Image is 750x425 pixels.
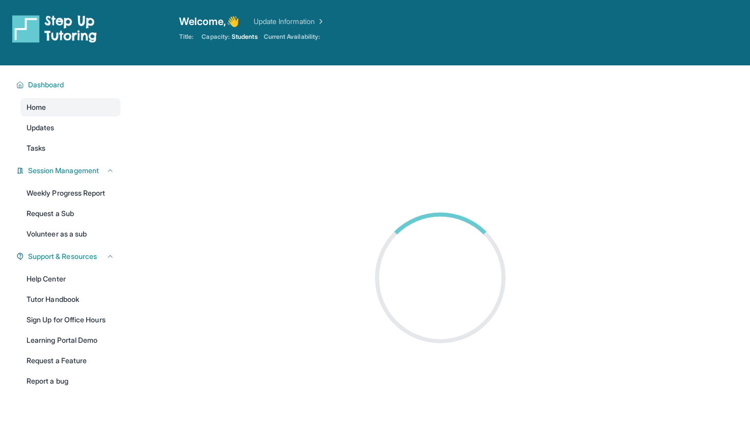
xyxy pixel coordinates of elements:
[24,251,114,262] button: Support & Resources
[27,143,45,153] span: Tasks
[28,251,97,262] span: Support & Resources
[179,14,239,29] span: Welcome, 👋
[315,16,325,27] img: Chevron Right
[20,225,120,243] a: Volunteer as a sub
[28,80,64,90] span: Dashboard
[179,33,193,41] span: Title:
[264,33,320,41] span: Current Availability:
[20,184,120,202] a: Weekly Progress Report
[20,98,120,116] a: Home
[12,14,97,43] img: logo
[20,119,120,137] a: Updates
[20,331,120,349] a: Learning Portal Demo
[20,372,120,390] a: Report a bug
[20,139,120,157] a: Tasks
[27,102,46,112] span: Home
[20,351,120,370] a: Request a Feature
[20,270,120,288] a: Help Center
[28,166,99,176] span: Session Management
[27,123,55,133] span: Updates
[24,80,114,90] button: Dashboard
[254,16,325,27] a: Update Information
[20,311,120,329] a: Sign Up for Office Hours
[20,290,120,309] a: Tutor Handbook
[202,33,230,41] span: Capacity:
[20,204,120,223] a: Request a Sub
[232,33,258,41] span: Students
[24,166,114,176] button: Session Management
